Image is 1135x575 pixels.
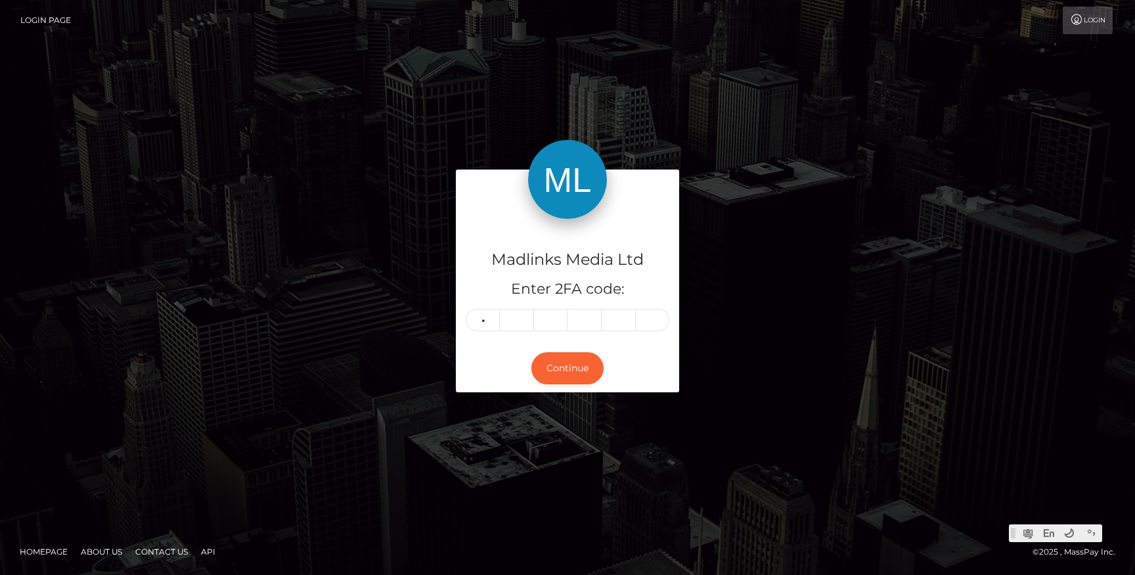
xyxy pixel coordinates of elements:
div: © 2025 , MassPay Inc. [1033,545,1125,559]
a: Contact Us [130,541,193,562]
button: Continue [531,352,604,384]
h5: Enter 2FA code: [466,279,669,300]
a: API [196,541,221,562]
a: Homepage [14,541,73,562]
a: Login [1063,7,1113,34]
h4: Madlinks Media Ltd [466,248,669,271]
a: About Us [76,541,127,562]
a: Login Page [20,7,71,34]
img: Madlinks Media Ltd [528,140,607,219]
